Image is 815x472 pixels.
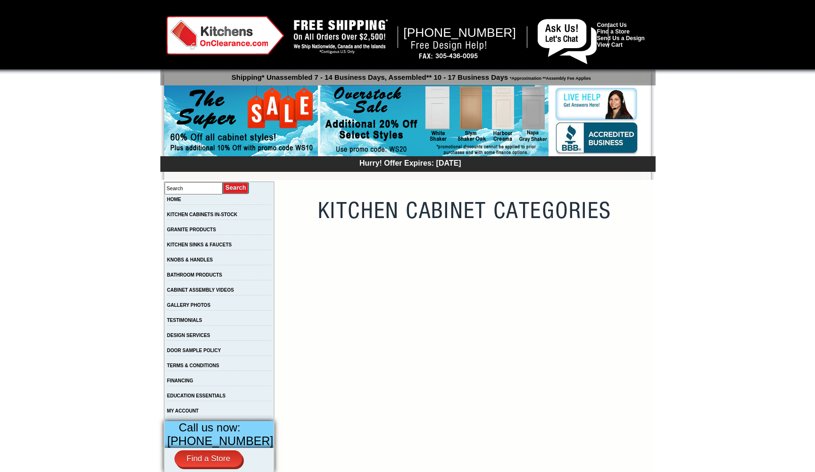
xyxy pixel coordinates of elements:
[167,212,237,217] a: KITCHEN CABINETS IN-STOCK
[167,333,210,338] a: DESIGN SERVICES
[167,378,193,383] a: FINANCING
[403,25,516,40] span: [PHONE_NUMBER]
[179,421,241,434] span: Call us now:
[165,69,656,81] p: Shipping* Unassembled 7 - 14 Business Days, Assembled** 10 - 17 Business Days
[167,257,213,262] a: KNOBS & HANDLES
[167,287,234,293] a: CABINET ASSEMBLY VIDEOS
[597,22,627,28] a: Contact Us
[167,318,202,323] a: TESTIMONIALS
[167,393,225,398] a: EDUCATION ESSENTIALS
[167,434,274,447] span: [PHONE_NUMBER]
[167,242,232,247] a: KITCHEN SINKS & FAUCETS
[223,182,249,194] input: Submit
[597,28,630,35] a: Find a Store
[508,74,591,81] span: *Approximation **Assembly Fee Applies
[167,303,210,308] a: GALLERY PHOTOS
[166,16,284,55] img: Kitchens on Clearance Logo
[175,450,243,467] a: Find a Store
[167,408,199,413] a: MY ACCOUNT
[597,35,645,42] a: Send Us a Design
[167,348,221,353] a: DOOR SAMPLE POLICY
[167,272,222,278] a: BATHROOM PRODUCTS
[165,158,656,168] div: Hurry! Offer Expires: [DATE]
[597,42,623,48] a: View Cart
[167,363,219,368] a: TERMS & CONDITIONS
[167,197,181,202] a: HOME
[167,227,216,232] a: GRANITE PRODUCTS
